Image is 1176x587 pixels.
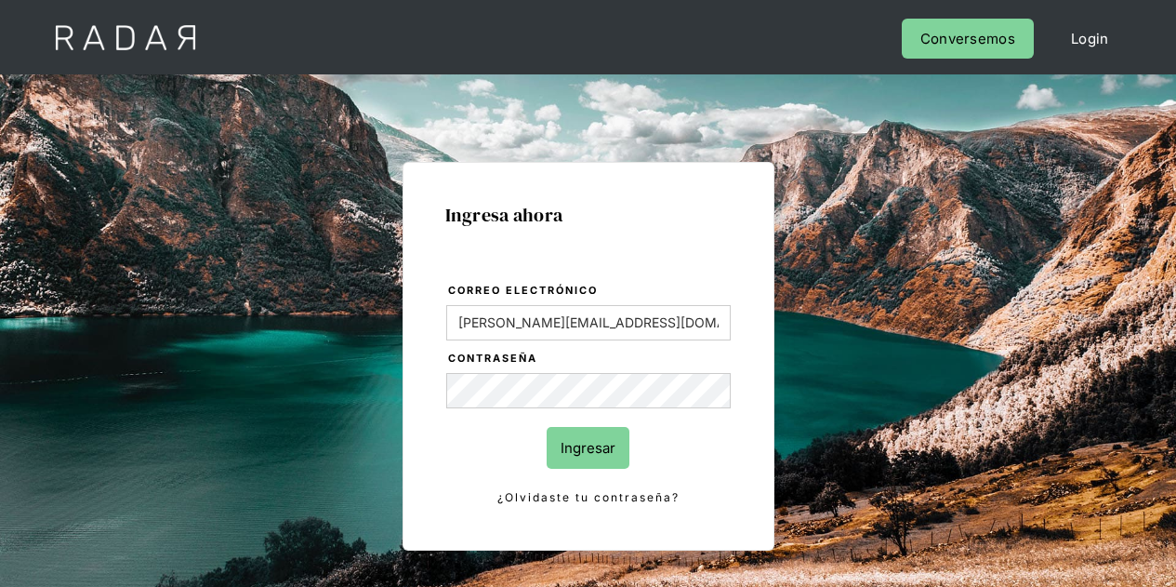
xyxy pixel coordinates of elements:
[446,487,731,508] a: ¿Olvidaste tu contraseña?
[445,205,732,225] h1: Ingresa ahora
[446,305,731,340] input: bruce@wayne.com
[448,282,731,300] label: Correo electrónico
[1052,19,1128,59] a: Login
[448,350,731,368] label: Contraseña
[547,427,629,469] input: Ingresar
[902,19,1034,59] a: Conversemos
[445,281,732,508] form: Login Form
